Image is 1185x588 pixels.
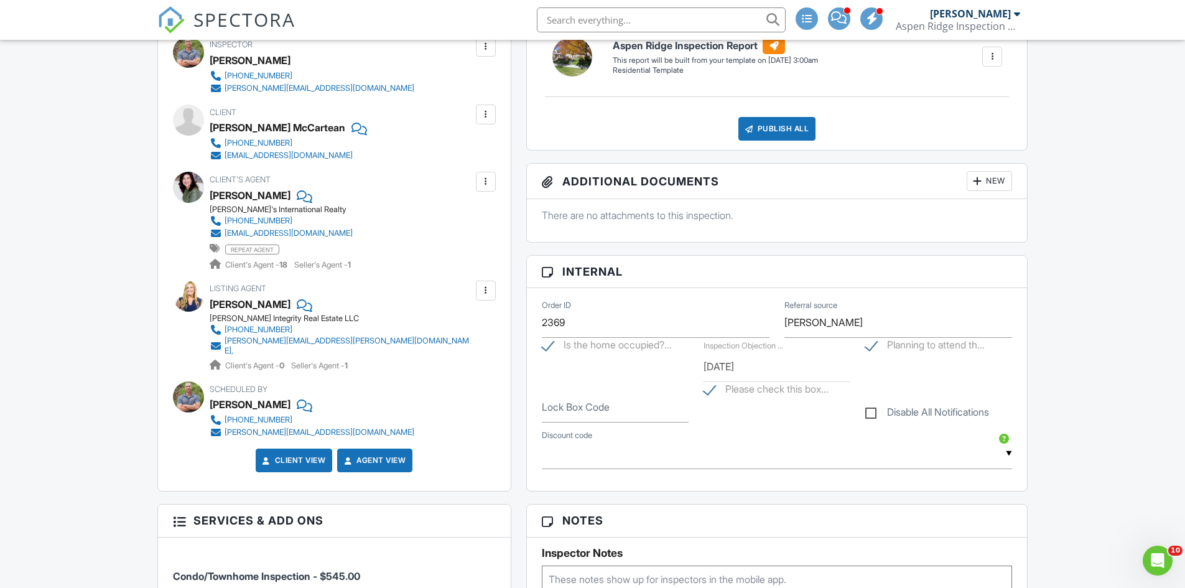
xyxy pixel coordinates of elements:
div: [PHONE_NUMBER] [225,216,292,226]
div: [PERSON_NAME] Integrity Real Estate LLC [210,314,483,324]
span: SPECTORA [193,6,295,32]
label: Planning to attend the inspection? [865,339,985,355]
div: [PERSON_NAME][EMAIL_ADDRESS][PERSON_NAME][DOMAIN_NAME], [225,336,473,356]
div: [PERSON_NAME] [210,395,290,414]
h3: Services & Add ons [158,505,511,537]
div: [PHONE_NUMBER] [225,415,292,425]
h6: Aspen Ridge Inspection Report [613,38,818,54]
span: Seller's Agent - [291,361,348,370]
label: Inspection Objection Deadline [704,341,783,350]
span: 10 [1168,546,1183,556]
div: Aspen Ridge Inspection Services LLC [896,20,1020,32]
strong: 18 [279,260,287,269]
span: Scheduled By [210,385,267,394]
span: Client's Agent - [225,260,289,269]
span: Seller's Agent - [294,260,351,269]
a: [PERSON_NAME][EMAIL_ADDRESS][DOMAIN_NAME] [210,426,414,439]
h3: Notes [527,505,1028,537]
a: [PERSON_NAME] [210,186,290,205]
input: Lock Box Code [542,392,689,422]
a: [PERSON_NAME] [210,295,290,314]
a: SPECTORA [157,17,295,43]
div: [PERSON_NAME] McCartean [210,118,345,137]
div: Residential Template [613,65,818,76]
div: New [967,171,1012,191]
label: Is the home occupied? Leave unchecked if vacant [542,339,672,355]
h3: Internal [527,256,1028,288]
div: This report will be built from your template on [DATE] 3:00am [613,55,818,65]
div: [PERSON_NAME][EMAIL_ADDRESS][DOMAIN_NAME] [225,427,414,437]
h3: Additional Documents [527,164,1028,199]
div: [PHONE_NUMBER] [225,71,292,81]
a: [EMAIL_ADDRESS][DOMAIN_NAME] [210,149,357,162]
a: [PHONE_NUMBER] [210,70,414,82]
a: [PHONE_NUMBER] [210,215,353,227]
span: Condo/Townhome Inspection - $545.00 [173,570,360,582]
h5: Inspector Notes [542,547,1013,559]
a: [EMAIL_ADDRESS][DOMAIN_NAME] [210,227,353,240]
div: [PERSON_NAME][EMAIL_ADDRESS][DOMAIN_NAME] [225,83,414,93]
a: [PERSON_NAME][EMAIL_ADDRESS][DOMAIN_NAME] [210,82,414,95]
a: Client View [260,454,326,467]
label: Referral source [784,300,837,311]
span: Client's Agent - [225,361,286,370]
label: Please check this box to confirm that the total square feet of the home entered (including the ba... [704,383,829,399]
div: Publish All [738,117,816,141]
input: Search everything... [537,7,786,32]
a: [PHONE_NUMBER] [210,324,473,336]
div: [PERSON_NAME]'s International Realty [210,205,363,215]
label: Lock Box Code [542,400,610,414]
div: [EMAIL_ADDRESS][DOMAIN_NAME] [225,228,353,238]
div: [PHONE_NUMBER] [225,138,292,148]
label: Order ID [542,300,571,311]
span: repeat agent [225,245,279,254]
div: [EMAIL_ADDRESS][DOMAIN_NAME] [225,151,353,161]
div: [PHONE_NUMBER] [225,325,292,335]
a: [PHONE_NUMBER] [210,137,357,149]
div: [PERSON_NAME] [210,51,290,70]
a: Agent View [342,454,406,467]
span: Listing Agent [210,284,266,293]
strong: 1 [348,260,351,269]
a: [PERSON_NAME][EMAIL_ADDRESS][PERSON_NAME][DOMAIN_NAME], [210,336,473,356]
span: Client's Agent [210,175,271,184]
p: There are no attachments to this inspection. [542,208,1013,222]
span: Client [210,108,236,117]
iframe: Intercom live chat [1143,546,1173,576]
label: Discount code [542,430,592,441]
img: The Best Home Inspection Software - Spectora [157,6,185,34]
a: [PHONE_NUMBER] [210,414,414,426]
input: Select Date [704,352,850,382]
strong: 1 [345,361,348,370]
strong: 0 [279,361,284,370]
div: [PERSON_NAME] [930,7,1011,20]
label: Disable All Notifications [865,406,989,422]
